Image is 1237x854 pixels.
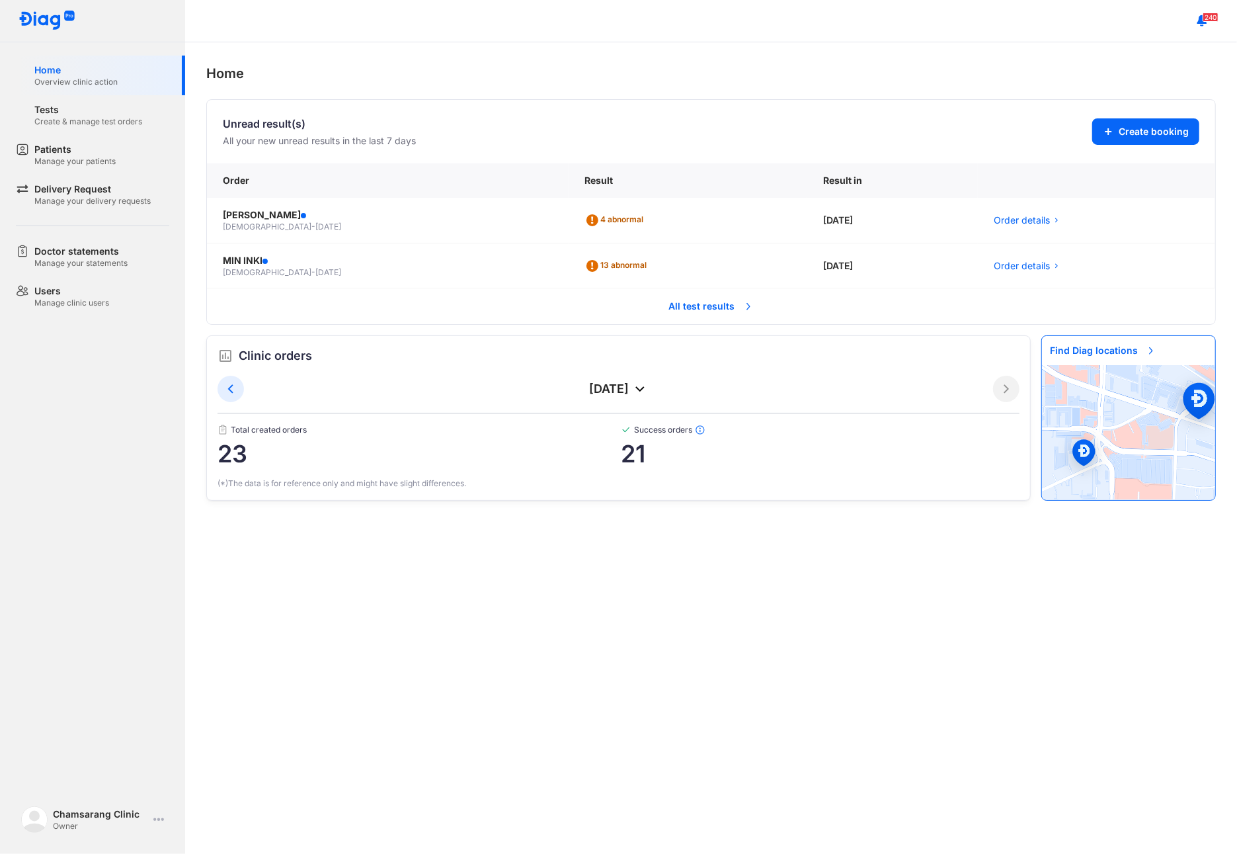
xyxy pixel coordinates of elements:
[223,116,416,132] div: Unread result(s)
[34,245,128,258] div: Doctor statements
[621,425,1019,435] span: Success orders
[695,425,705,435] img: info.7e716105.svg
[34,156,116,167] div: Manage your patients
[34,258,128,269] div: Manage your statements
[244,381,993,397] div: [DATE]
[34,298,109,308] div: Manage clinic users
[218,425,621,435] span: Total created orders
[239,347,312,365] span: Clinic orders
[218,441,621,467] span: 23
[206,64,1216,83] div: Home
[34,77,118,87] div: Overview clinic action
[223,208,553,222] div: [PERSON_NAME]
[994,259,1050,273] span: Order details
[223,267,311,277] span: [DEMOGRAPHIC_DATA]
[53,821,148,832] div: Owner
[34,116,142,127] div: Create & manage test orders
[584,255,652,277] div: 13 abnormal
[53,808,148,821] div: Chamsarang Clinic
[807,163,978,198] div: Result in
[218,425,228,435] img: document.50c4cfd0.svg
[34,284,109,298] div: Users
[223,254,553,267] div: MIN INKI
[19,11,75,31] img: logo
[994,214,1050,227] span: Order details
[34,183,151,196] div: Delivery Request
[621,441,1019,467] span: 21
[1203,13,1218,22] span: 240
[661,292,762,321] span: All test results
[621,425,631,435] img: checked-green.01cc79e0.svg
[223,134,416,148] div: All your new unread results in the last 7 days
[223,222,311,232] span: [DEMOGRAPHIC_DATA]
[315,222,341,232] span: [DATE]
[311,222,315,232] span: -
[807,198,978,243] div: [DATE]
[569,163,807,198] div: Result
[584,210,649,231] div: 4 abnormal
[807,243,978,289] div: [DATE]
[315,267,341,277] span: [DATE]
[1092,118,1199,145] button: Create booking
[34,143,116,156] div: Patients
[34,64,118,77] div: Home
[218,478,1019,490] div: (*)The data is for reference only and might have slight differences.
[207,163,569,198] div: Order
[1119,125,1189,138] span: Create booking
[34,196,151,206] div: Manage your delivery requests
[1042,336,1164,365] span: Find Diag locations
[21,806,48,833] img: logo
[218,348,233,364] img: order.5a6da16c.svg
[34,103,142,116] div: Tests
[311,267,315,277] span: -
